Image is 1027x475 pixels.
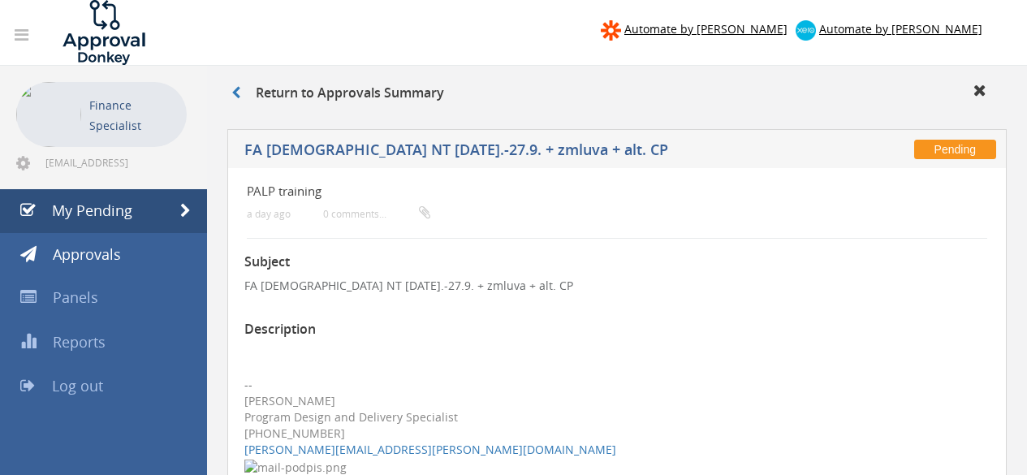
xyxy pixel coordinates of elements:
div: Program Design and Delivery Specialist [244,409,990,425]
h3: Subject [244,255,990,270]
span: Automate by [PERSON_NAME] [624,21,788,37]
span: Log out [52,376,103,395]
p: FA [DEMOGRAPHIC_DATA] NT [DATE].-27.9. + zmluva + alt. CP [244,278,990,294]
span: -- [244,377,252,392]
p: Finance Specialist [89,95,179,136]
a: [PERSON_NAME][EMAIL_ADDRESS][PERSON_NAME][DOMAIN_NAME] [244,442,616,457]
span: [EMAIL_ADDRESS][DOMAIN_NAME] [45,156,183,169]
img: xero-logo.png [796,20,816,41]
span: Approvals [53,244,121,264]
h3: Description [244,322,990,337]
span: Automate by [PERSON_NAME] [819,21,982,37]
h5: FA [DEMOGRAPHIC_DATA] NT [DATE].-27.9. + zmluva + alt. CP [244,142,694,162]
span: Panels [53,287,98,307]
small: a day ago [247,208,291,220]
img: zapier-logomark.png [601,20,621,41]
small: 0 comments... [323,208,430,220]
div: [PHONE_NUMBER] [244,425,990,442]
span: My Pending [52,201,132,220]
div: [PERSON_NAME] [244,393,990,409]
h4: PALP training [247,184,864,198]
h3: Return to Approvals Summary [231,86,444,101]
span: Reports [53,332,106,352]
span: Pending [914,140,996,159]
